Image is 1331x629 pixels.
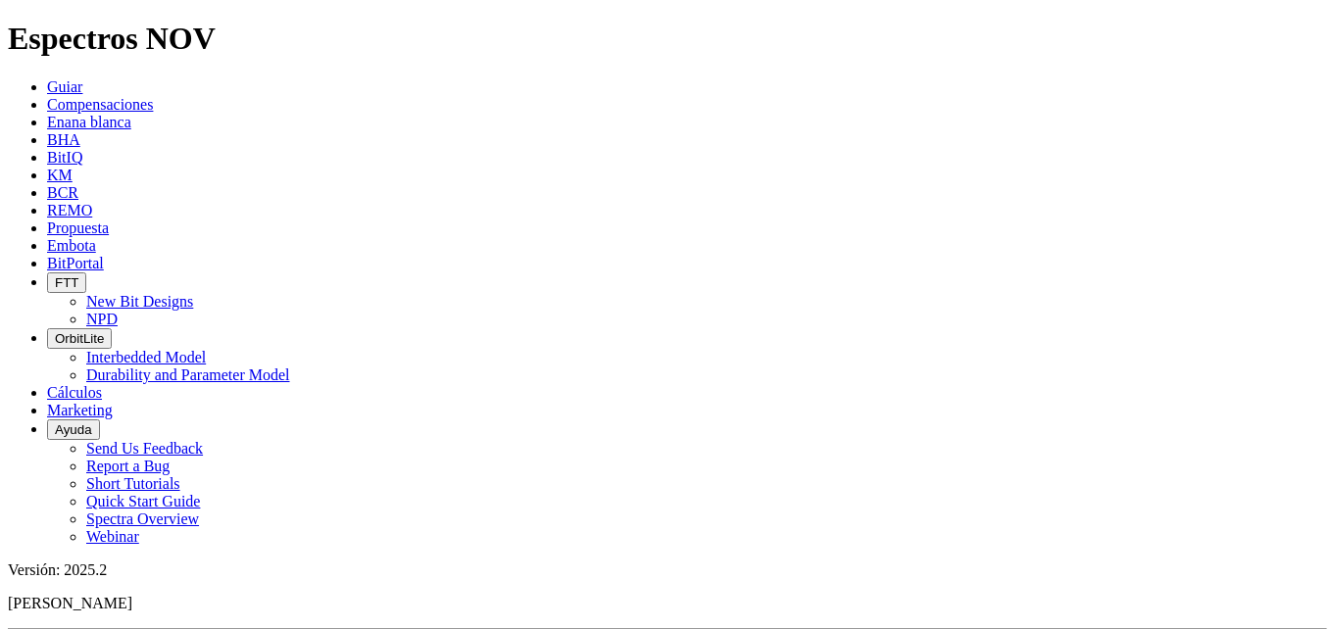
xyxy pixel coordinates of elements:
a: Webinar [86,528,139,545]
a: Cálculos [47,384,102,401]
a: Embota [47,237,96,254]
button: OrbitLite [47,328,112,349]
a: KM [47,167,73,183]
a: BHA [47,131,80,148]
a: Guiar [47,78,82,95]
a: Interbedded Model [86,349,206,365]
a: BCR [47,184,78,201]
a: REMO [47,202,92,218]
h1: Espectros NOV [8,21,1323,57]
a: Enana blanca [47,114,131,130]
a: BitIQ [47,149,82,166]
a: Spectra Overview [86,510,199,527]
span: Ayuda [55,422,92,437]
span: [PERSON_NAME] [8,595,132,611]
a: New Bit Designs [86,293,193,310]
a: Quick Start Guide [86,493,200,509]
a: NPD [86,311,118,327]
a: Propuesta [47,219,109,236]
a: Short Tutorials [86,475,180,492]
span: OrbitLite [55,331,104,346]
a: BitPortal [47,255,104,271]
button: Ayuda [47,419,100,440]
a: Durability and Parameter Model [86,366,290,383]
a: Marketing [47,402,113,418]
button: FTT [47,272,86,293]
a: Send Us Feedback [86,440,203,457]
span: FTT [55,275,78,290]
a: Compensaciones [47,96,153,113]
div: Versión: 2025.2 [8,561,1323,579]
a: Report a Bug [86,458,170,474]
